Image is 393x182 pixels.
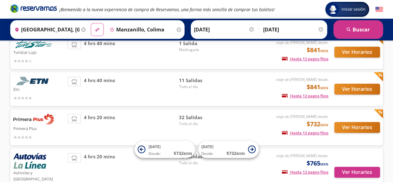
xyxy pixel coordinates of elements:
span: 1 Salida [179,40,222,47]
button: Ver Horarios [334,47,380,58]
span: $ 732 [226,150,245,156]
button: Ver Horarios [334,122,380,133]
span: Hasta 12 pagos fijos [282,56,328,62]
span: $765 [307,159,328,168]
span: 4 hrs 40 mins [84,40,115,64]
span: Todo el día [179,160,222,166]
img: Primera Plus [13,114,54,124]
em: viaje de [PERSON_NAME] desde: [276,114,328,119]
small: MXN [320,123,328,127]
p: Etn [13,85,65,93]
p: Autovías y [GEOGRAPHIC_DATA] [13,169,65,182]
span: $841 [307,45,328,55]
span: Todo el día [179,84,222,90]
button: English [375,6,383,13]
input: Opcional [263,22,324,37]
input: Buscar Destino [107,22,175,37]
span: $841 [307,82,328,92]
button: Ver Horarios [334,84,380,95]
span: 4 hrs 20 mins [84,114,115,141]
button: Buscar [333,20,383,39]
span: Madrugada [179,47,222,53]
input: Buscar Origen [12,22,80,37]
small: MXN [320,49,328,53]
small: MXN [184,151,192,156]
a: Brand Logo [10,4,57,15]
span: Todo el día [179,121,222,127]
span: 32 Salidas [179,114,222,121]
span: $732 [307,119,328,129]
span: Iniciar sesión [339,6,368,12]
span: Hasta 12 pagos fijos [282,93,328,99]
small: MXN [320,86,328,90]
span: Hasta 12 pagos fijos [282,130,328,136]
button: Ver Horarios [334,167,380,178]
em: viaje de [PERSON_NAME] desde: [276,77,328,82]
span: Desde: [201,151,213,156]
span: [DATE] [201,144,213,149]
small: MXN [320,162,328,166]
span: 11 Salidas [179,77,222,84]
em: ¡Bienvenido a la nueva experiencia de compra de Reservamos, una forma más sencilla de comprar tus... [59,7,275,12]
span: 4 hrs 40 mins [84,77,115,101]
span: [DATE] [149,144,161,149]
button: [DATE]Desde:$732MXN [135,141,195,158]
span: $ 732 [174,150,192,156]
button: [DATE]Desde:$732MXN [198,141,259,158]
em: viaje de [PERSON_NAME] desde: [276,40,328,45]
img: Autovías y La Línea [13,153,46,169]
input: Elegir Fecha [194,22,255,37]
img: Etn [13,77,54,85]
small: MXN [236,151,245,156]
span: Desde: [149,151,161,156]
span: Hasta 12 pagos fijos [282,169,328,175]
p: Primera Plus [13,124,65,132]
p: Turistar Lujo [13,48,65,56]
i: Brand Logo [10,4,57,13]
img: Turistar Lujo [13,40,54,48]
em: viaje de [PERSON_NAME] desde: [276,153,328,158]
